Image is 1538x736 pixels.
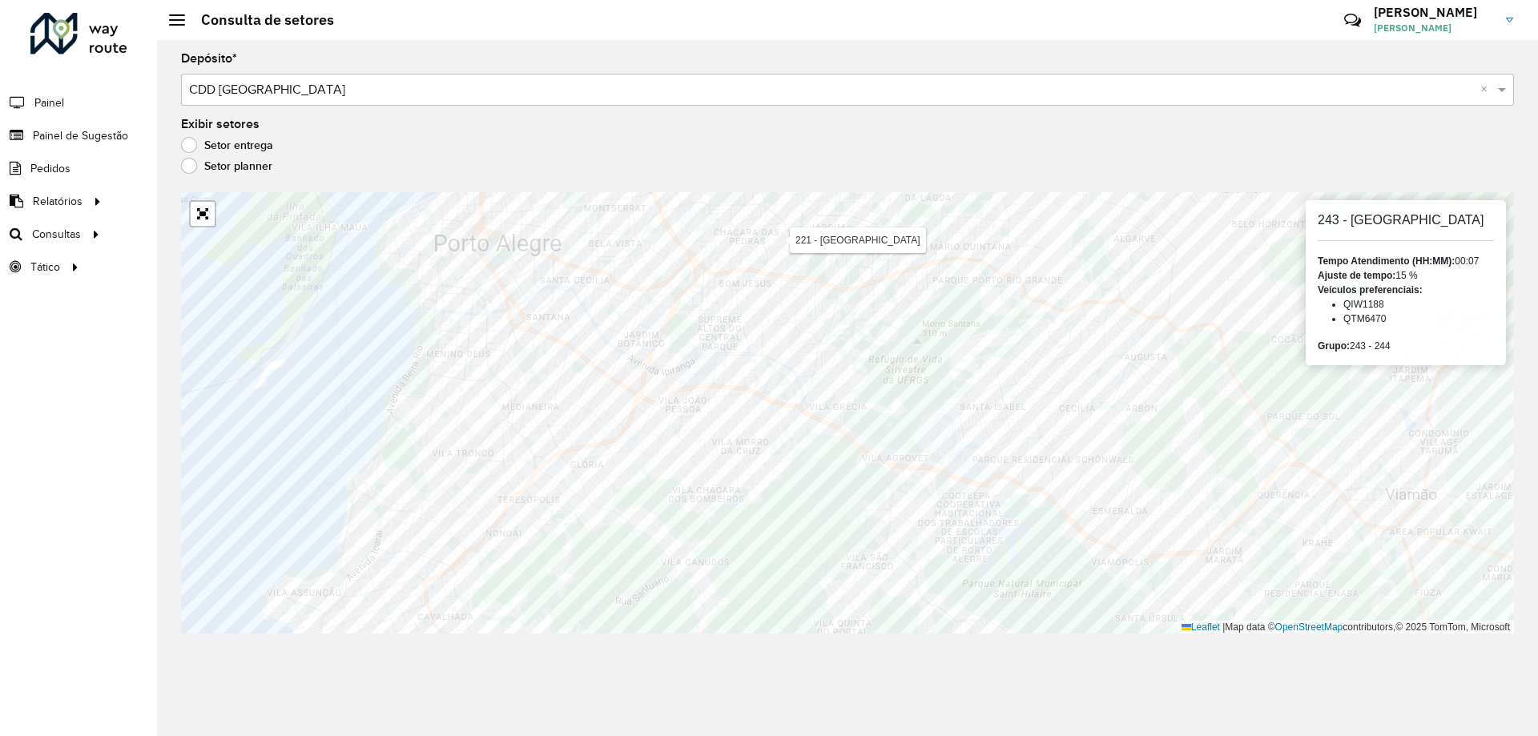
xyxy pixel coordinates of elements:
li: QIW1188 [1343,297,1494,312]
div: 15 % [1318,268,1494,283]
label: Depósito [181,49,237,68]
span: Relatórios [33,193,83,210]
strong: Grupo: [1318,340,1350,352]
label: Setor entrega [181,137,273,153]
h2: Consulta de setores [185,11,334,29]
strong: Veículos preferenciais: [1318,284,1423,296]
a: Contato Rápido [1335,3,1370,38]
h3: [PERSON_NAME] [1374,5,1494,20]
a: OpenStreetMap [1275,621,1343,633]
span: Clear all [1480,80,1494,99]
span: Painel de Sugestão [33,127,128,144]
span: | [1222,621,1225,633]
a: Leaflet [1182,621,1220,633]
li: QTM6470 [1343,312,1494,326]
span: [PERSON_NAME] [1374,21,1494,35]
label: Exibir setores [181,115,260,134]
a: Abrir mapa em tela cheia [191,202,215,226]
strong: Ajuste de tempo: [1318,270,1395,281]
div: 00:07 [1318,254,1494,268]
h6: 243 - [GEOGRAPHIC_DATA] [1318,212,1494,227]
span: Tático [30,259,60,275]
div: Map data © contributors,© 2025 TomTom, Microsoft [1178,621,1514,634]
span: Painel [34,95,64,111]
strong: Tempo Atendimento (HH:MM): [1318,255,1455,267]
div: 243 - 244 [1318,339,1494,353]
span: Consultas [32,226,81,243]
label: Setor planner [181,158,272,174]
span: Pedidos [30,160,70,177]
